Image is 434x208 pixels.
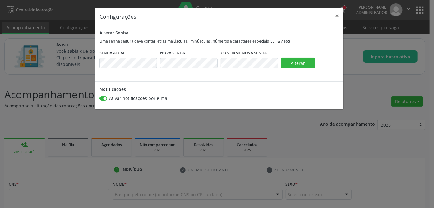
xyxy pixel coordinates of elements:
[221,50,278,58] legend: Confirme Nova Senha
[99,29,128,36] label: Alterar Senha
[331,8,343,23] button: Close
[99,50,157,58] legend: Senha Atual
[99,12,136,20] h5: Configurações
[281,58,315,68] button: Alterar
[99,38,339,44] p: Uma senha segura deve conter letras maiúsculas, minúsculas, números e caracteres especiais (, . _...
[109,95,170,102] label: Ativar notificações por e-mail
[291,60,305,66] span: Alterar
[160,50,218,58] legend: Nova Senha
[99,86,126,93] label: Notificações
